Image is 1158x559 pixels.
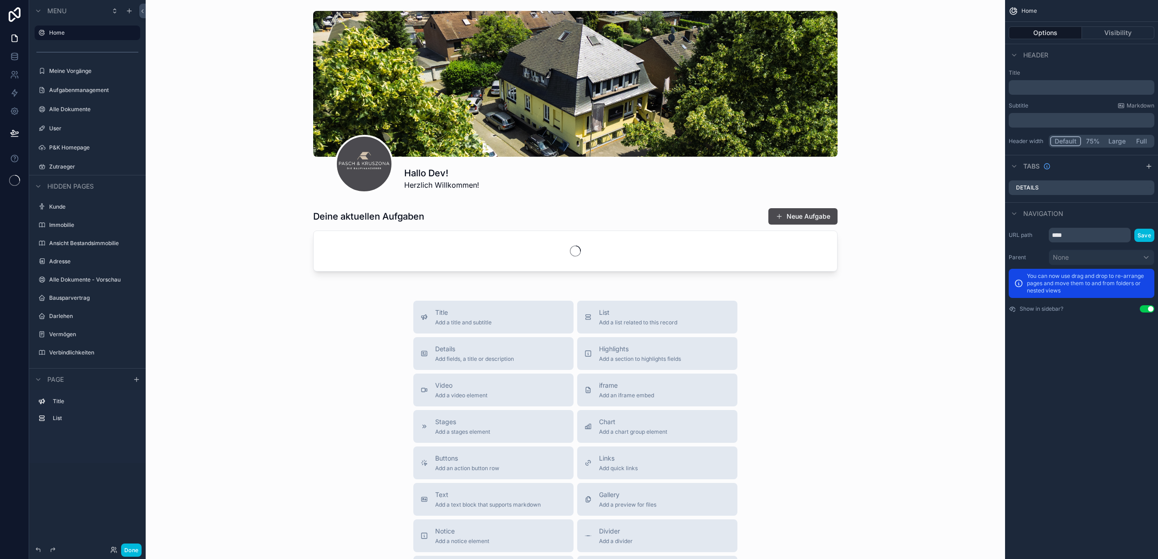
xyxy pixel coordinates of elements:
button: None [1049,250,1154,265]
span: Markdown [1127,102,1154,109]
span: None [1053,253,1069,262]
a: Zutraeger [49,163,135,170]
span: Add a text block that supports markdown [435,501,541,508]
span: Add a title and subtitle [435,319,492,326]
label: Ansicht Bestandsimmobilie [49,240,135,247]
span: Home [1021,7,1037,15]
label: Bausparvertrag [49,294,135,302]
span: Details [435,344,514,354]
span: Page [47,375,64,384]
label: Alle Dokumente [49,106,135,113]
span: Add a divider [599,538,633,545]
label: Adresse [49,258,135,265]
button: ButtonsAdd an action button row [413,446,574,479]
label: Kunde [49,203,135,210]
button: Default [1050,136,1081,146]
button: ChartAdd a chart group element [577,410,737,443]
span: Header [1023,51,1048,60]
button: StagesAdd a stages element [413,410,574,443]
label: Show in sidebar? [1020,305,1063,313]
button: Visibility [1082,26,1155,39]
span: Add a preview for files [599,501,656,508]
label: Alle Dokumente - Vorschau [49,276,135,283]
label: Title [53,398,133,405]
label: User [49,125,135,132]
p: You can now use drag and drop to re-arrange pages and move them to and from folders or nested views [1027,272,1149,294]
span: Gallery [599,490,656,499]
span: Add an iframe embed [599,392,654,399]
button: TextAdd a text block that supports markdown [413,483,574,516]
label: Parent [1009,254,1045,261]
label: Home [49,29,135,36]
button: ListAdd a list related to this record [577,301,737,333]
span: Add a chart group element [599,428,667,436]
span: Tabs [1023,162,1040,171]
span: Add a list related to this record [599,319,677,326]
label: Header width [1009,138,1045,145]
span: Divider [599,527,633,536]
span: Links [599,454,638,463]
a: Markdown [1117,102,1154,109]
span: Stages [435,417,490,426]
button: Done [121,544,142,557]
label: Immobilie [49,221,135,229]
button: Full [1130,136,1153,146]
span: Add an action button row [435,465,499,472]
span: Navigation [1023,209,1063,218]
div: scrollable content [1009,113,1154,128]
span: Notice [435,527,489,536]
span: Buttons [435,454,499,463]
label: Meine Vorgänge [49,67,135,75]
button: 75% [1081,136,1104,146]
button: Options [1009,26,1082,39]
label: List [53,415,133,422]
button: DetailsAdd fields, a title or description [413,337,574,370]
button: LinksAdd quick links [577,446,737,479]
span: Add a stages element [435,428,490,436]
button: GalleryAdd a preview for files [577,483,737,516]
span: Add quick links [599,465,638,472]
span: Menu [47,6,66,15]
label: P&K Homepage [49,144,135,151]
span: Chart [599,417,667,426]
label: URL path [1009,231,1045,239]
span: Hidden pages [47,182,94,191]
button: Save [1134,229,1154,242]
label: Subtitle [1009,102,1028,109]
span: Title [435,308,492,317]
label: Title [1009,69,1154,77]
button: VideoAdd a video element [413,374,574,406]
button: iframeAdd an iframe embed [577,374,737,406]
a: Aufgabenmanagement [49,87,135,94]
button: Large [1104,136,1130,146]
label: Darlehen [49,313,135,320]
label: Vermögen [49,331,135,338]
span: Text [435,490,541,499]
label: Details [1016,184,1039,191]
div: scrollable content [1009,80,1154,95]
button: DividerAdd a divider [577,519,737,552]
button: NoticeAdd a notice element [413,519,574,552]
button: HighlightsAdd a section to highlights fields [577,337,737,370]
span: Add a video element [435,392,488,399]
span: Add a section to highlights fields [599,355,681,363]
label: Verbindlichkeiten [49,349,135,356]
span: Highlights [599,344,681,354]
span: Add a notice element [435,538,489,545]
span: iframe [599,381,654,390]
span: Add fields, a title or description [435,355,514,363]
